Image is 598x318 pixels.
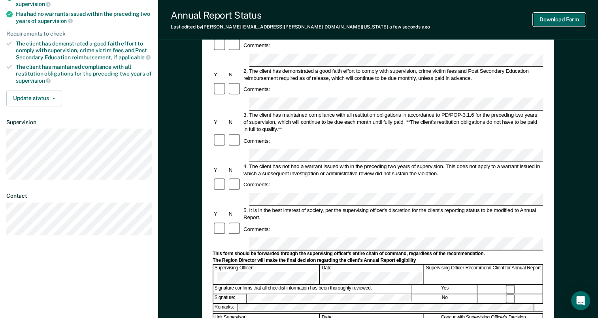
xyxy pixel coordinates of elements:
div: N [228,210,242,218]
div: Y [213,71,227,78]
button: Update status [6,91,62,106]
div: No [413,294,477,303]
div: Yes [413,285,477,294]
div: Y [213,118,227,125]
div: N [228,71,242,78]
span: applicable [119,54,151,61]
div: Comments: [242,181,271,188]
div: Supervising Officer: [213,265,320,284]
div: Signature confirms that all checklist information has been thoroughly reviewed. [213,285,412,294]
div: Has had no warrants issued within the preceding two years of [16,11,152,24]
div: The client has maintained compliance with all restitution obligations for the preceding two years of [16,64,152,84]
div: Comments: [242,225,271,233]
dt: Contact [6,193,152,199]
div: 2. The client has demonstrated a good faith effort to comply with supervision, crime victim fees ... [242,67,543,81]
div: This form should be forwarded through the supervising officer's entire chain of command, regardle... [213,251,543,257]
div: Signature: [213,294,247,303]
dt: Supervision [6,119,152,126]
div: 4. The client has not had a warrant issued with in the preceding two years of supervision. This d... [242,163,543,177]
div: 3. The client has maintained compliance with all restitution obligations in accordance to PD/POP-... [242,111,543,132]
div: Requirements to check [6,30,152,37]
div: N [228,118,242,125]
div: 5. It is in the best interest of society, per the supervising officer's discretion for the client... [242,207,543,221]
div: Y [213,210,227,218]
div: Annual Report Status [171,9,430,21]
span: a few seconds ago [389,24,430,30]
div: Comments: [242,42,271,49]
span: supervision [16,1,51,7]
div: Remarks: [213,304,239,311]
span: supervision [16,78,51,84]
div: Supervising Officer Recommend Client for Annual Report [424,265,543,284]
div: Open Intercom Messenger [571,291,590,310]
div: The Region Director will make the final decision regarding the client's Annual Report eligibility [213,257,543,264]
div: Comments: [242,86,271,93]
button: Download Form [533,13,585,26]
div: The client has demonstrated a good faith effort to comply with supervision, crime victim fees and... [16,40,152,61]
span: supervision [38,18,73,24]
div: Date: [321,265,423,284]
div: Comments: [242,137,271,144]
div: N [228,166,242,173]
div: Y [213,166,227,173]
div: Last edited by [PERSON_NAME][EMAIL_ADDRESS][PERSON_NAME][DOMAIN_NAME][US_STATE] [171,24,430,30]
